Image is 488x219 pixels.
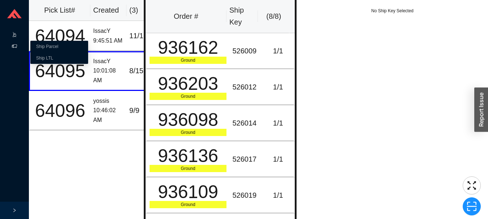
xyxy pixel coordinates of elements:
div: 526012 [232,81,259,93]
span: scan [463,201,480,212]
div: Ground [150,57,227,64]
div: Ground [150,201,227,208]
div: Ground [150,165,227,172]
div: 1 / 1 [265,189,291,201]
div: Ground [150,129,227,136]
div: ( 8 / 8 ) [261,10,286,22]
div: IssacY [93,57,124,66]
a: Ship LTL [36,56,53,61]
div: 64095 [33,62,87,80]
div: 526009 [232,45,259,57]
span: fullscreen [463,180,480,191]
div: 526014 [232,117,259,129]
div: 64094 [33,27,87,45]
div: 1 / 1 [265,81,291,93]
div: 936136 [150,147,227,165]
div: No Ship Key Selected [297,7,488,14]
div: 64096 [33,102,87,120]
a: Ship Parcel [36,44,58,49]
div: yossis [93,96,124,106]
div: 936098 [150,111,227,129]
div: 9:45:51 AM [93,36,124,46]
div: IssacY [93,26,124,36]
div: 8 / 15 [129,65,151,77]
div: 1 / 1 [265,117,291,129]
div: 11 / 12 [129,30,151,42]
div: ( 3 ) [129,4,152,16]
div: 936162 [150,39,227,57]
div: 1 / 1 [265,45,291,57]
div: 936109 [150,183,227,201]
div: 526017 [232,153,259,165]
div: 10:01:08 AM [93,66,124,85]
div: 9 / 9 [129,105,151,117]
div: 1 / 1 [265,153,291,165]
div: Ground [150,93,227,100]
div: 526019 [232,189,259,201]
button: scan [463,197,481,215]
span: right [12,208,17,213]
div: 936203 [150,75,227,93]
div: 10:46:02 AM [93,106,124,125]
button: fullscreen [463,176,481,194]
